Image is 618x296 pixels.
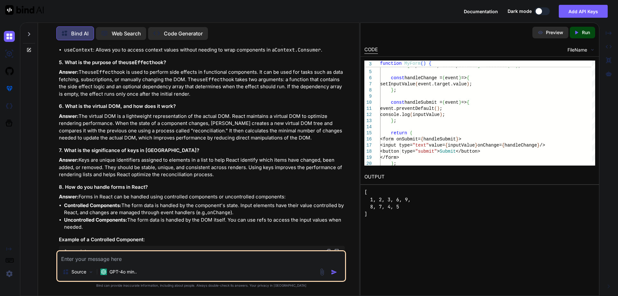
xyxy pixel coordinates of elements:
[380,106,434,111] span: event.preventDefault
[410,112,412,117] span: (
[508,8,532,14] span: Dark mode
[4,31,15,42] img: chat
[64,202,345,216] p: The form data is handled by the component's state. Input elements have their value controlled by ...
[380,155,399,160] span: </form>
[88,69,114,75] code: useEffect
[326,249,331,254] img: copy
[364,75,372,81] div: 6
[364,189,595,218] pre: [ 1, 2, 3, 6, 9, 8, 7, 4, 5 ]
[448,143,475,148] span: inputValue
[64,216,345,231] p: The form data is handled by the DOM itself. You can use refs to access the input values when needed.
[59,147,345,154] h3: 7. What is the significance of keys in [GEOGRAPHIC_DATA]?
[477,143,502,148] span: onChange=
[364,155,372,161] div: 19
[59,193,345,201] p: Forms in React can be handled using controlled components or uncontrolled components:
[537,143,539,148] span: }
[394,88,396,93] span: ;
[391,118,393,123] span: }
[364,112,372,118] div: 12
[5,5,44,15] img: Bind AI
[364,136,372,142] div: 16
[404,61,420,66] span: MyForm
[391,63,404,68] span: const
[445,143,447,148] span: {
[334,248,340,254] img: Open in Browser
[59,103,345,110] h3: 6. What is the virtual DOM, and how does it work?
[364,106,372,112] div: 11
[380,112,410,117] span: console.log
[518,63,520,68] span: ;
[442,75,445,81] span: (
[421,61,423,66] span: (
[429,61,431,66] span: {
[56,283,346,288] p: Bind can provide inaccurate information, including about people. Always double-check its answers....
[502,143,504,148] span: {
[364,46,378,54] div: CODE
[59,236,345,243] h3: Example of a Controlled Component:
[364,161,372,167] div: 20
[423,61,426,66] span: )
[71,30,89,37] p: Bind AI
[437,149,439,154] span: >
[126,59,152,66] code: useEffect
[64,40,90,46] code: useEffect
[88,269,94,275] img: Pick Models
[364,118,372,124] div: 13
[64,46,345,54] li: : Allows you to access context values without needing to wrap components in a .
[380,137,421,142] span: <form onSubmit=
[364,142,372,148] div: 17
[59,69,345,98] p: The hook is used to perform side effects in functional components. It can be used for tasks such ...
[364,69,372,75] div: 5
[467,81,469,87] span: )
[456,149,480,154] span: </button>
[442,112,445,117] span: ;
[4,100,15,111] img: darkCloudIdeIcon
[456,137,458,142] span: }
[364,61,372,67] span: 3
[391,161,393,166] span: )
[391,88,393,93] span: }
[464,8,498,15] button: Documentation
[59,113,345,142] p: The virtual DOM is a lightweight representation of the actual DOM. React maintains a virtual DOM ...
[112,30,141,37] p: Web Search
[539,143,545,148] span: />
[364,87,372,93] div: 8
[467,75,469,81] span: {
[59,157,79,163] strong: Answer:
[464,9,498,14] span: Documentation
[364,130,372,136] div: 15
[380,149,415,154] span: <button type=
[437,106,439,111] span: )
[439,112,442,117] span: )
[445,75,458,81] span: event
[510,63,515,68] span: ''
[515,63,518,68] span: )
[407,63,410,68] span: [
[439,106,442,111] span: ;
[507,63,510,68] span: (
[439,149,455,154] span: Submit
[391,130,407,136] span: return
[504,143,537,148] span: handleChange
[380,61,402,66] span: function
[59,194,79,200] strong: Answer:
[410,63,477,68] span: inputValue, setInputValue
[71,269,86,275] p: Source
[458,137,461,142] span: >
[410,130,412,136] span: (
[546,29,563,36] p: Preview
[364,100,372,106] div: 10
[331,269,337,275] img: icon
[59,59,345,66] h3: 5. What is the purpose of the hook?
[412,143,428,148] span: "text"
[391,75,404,81] span: const
[415,149,437,154] span: "submit"
[394,161,396,166] span: ;
[458,100,461,105] span: )
[109,269,137,275] p: GPT-4o min..
[412,112,439,117] span: inputValue
[567,47,587,53] span: FileName
[364,148,372,155] div: 18
[469,81,472,87] span: ;
[582,29,590,36] p: Run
